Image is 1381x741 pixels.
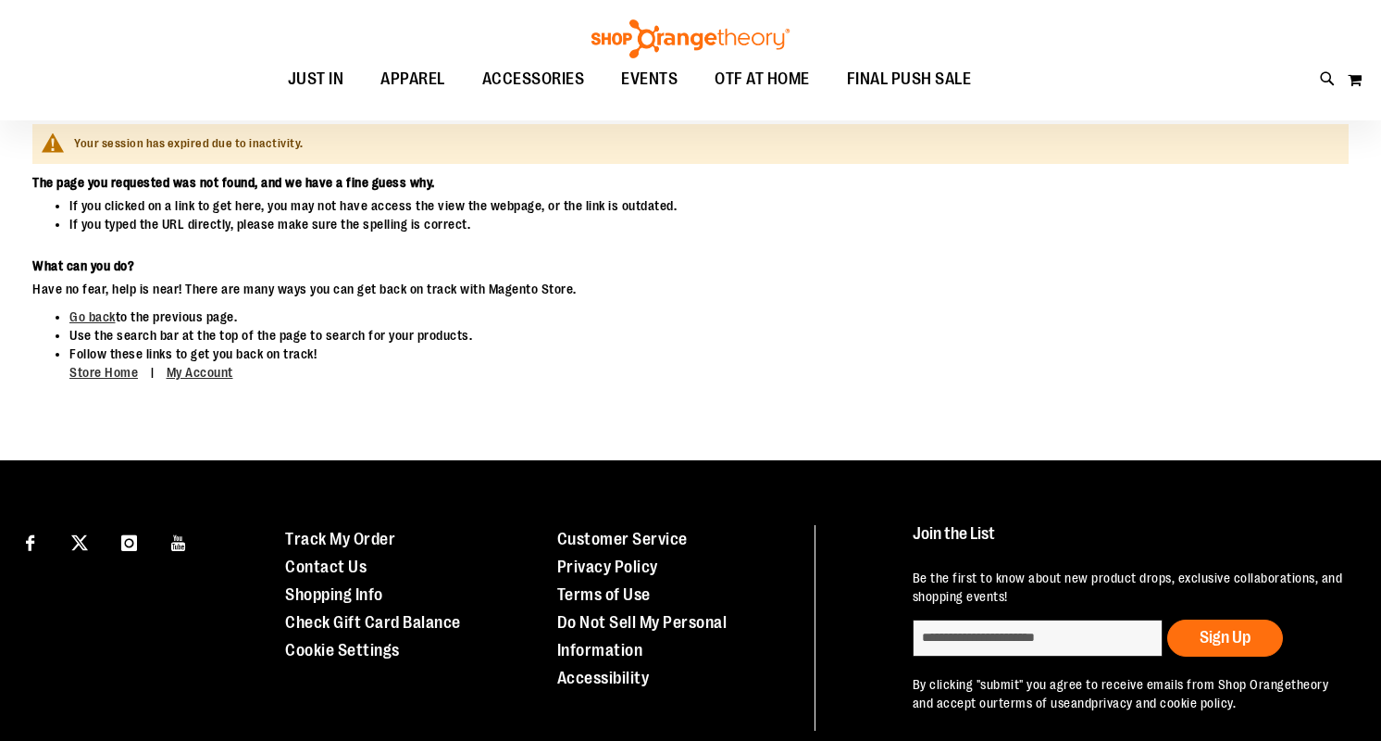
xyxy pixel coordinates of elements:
li: Follow these links to get you back on track! [69,345,1075,383]
a: ACCESSORIES [464,58,603,101]
a: Visit our Youtube page [163,525,195,558]
div: Your session has expired due to inactivity. [74,135,1330,153]
span: ACCESSORIES [482,58,585,100]
span: EVENTS [621,58,678,100]
a: Accessibility [557,669,650,687]
img: Twitter [71,534,88,551]
span: | [142,357,164,389]
a: Privacy Policy [557,558,658,576]
a: Customer Service [557,530,688,548]
h4: Join the List [913,525,1345,559]
dt: What can you do? [32,257,1075,275]
a: FINAL PUSH SALE [828,58,990,101]
a: Track My Order [285,530,395,548]
a: My Account [167,365,233,380]
a: Go back [69,309,116,324]
a: Visit our Facebook page [14,525,46,558]
a: terms of use [999,696,1071,710]
a: Do Not Sell My Personal Information [557,613,728,659]
span: OTF AT HOME [715,58,810,100]
a: JUST IN [269,58,363,101]
a: privacy and cookie policy. [1091,696,1236,710]
a: APPAREL [362,58,464,101]
dd: Have no fear, help is near! There are many ways you can get back on track with Magento Store. [32,280,1075,298]
span: FINAL PUSH SALE [847,58,972,100]
a: Visit our Instagram page [113,525,145,558]
a: Store Home [69,365,138,380]
p: Be the first to know about new product drops, exclusive collaborations, and shopping events! [913,569,1345,606]
a: Cookie Settings [285,641,400,659]
li: Use the search bar at the top of the page to search for your products. [69,326,1075,345]
img: Shop Orangetheory [589,19,792,58]
dt: The page you requested was not found, and we have a fine guess why. [32,173,1075,192]
li: If you clicked on a link to get here, you may not have access the view the webpage, or the link i... [69,196,1075,215]
span: Sign Up [1200,628,1250,647]
input: enter email [913,620,1163,657]
a: Terms of Use [557,585,651,604]
a: OTF AT HOME [696,58,828,101]
a: Check Gift Card Balance [285,613,461,632]
span: APPAREL [380,58,445,100]
li: If you typed the URL directly, please make sure the spelling is correct. [69,215,1075,233]
a: Shopping Info [285,585,383,604]
a: Contact Us [285,558,367,576]
button: Sign Up [1167,620,1283,657]
a: EVENTS [603,58,696,101]
a: Visit our X page [64,525,96,558]
span: JUST IN [288,58,344,100]
p: By clicking "submit" you agree to receive emails from Shop Orangetheory and accept our and [913,675,1345,712]
li: to the previous page. [69,308,1075,326]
